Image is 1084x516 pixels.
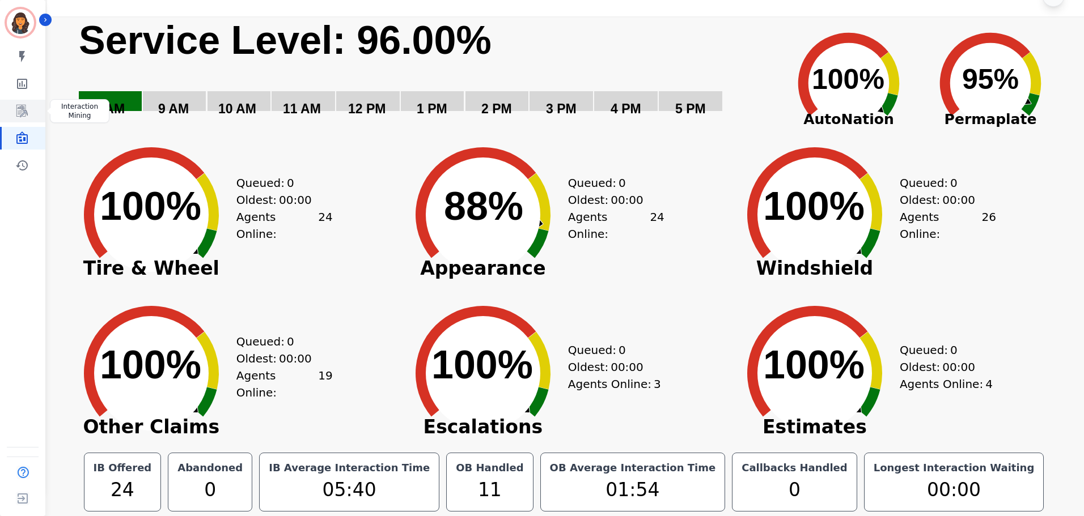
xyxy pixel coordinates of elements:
[481,101,512,116] text: 2 PM
[871,476,1037,504] div: 00:00
[619,342,626,359] span: 0
[900,191,985,208] div: Oldest:
[871,460,1037,476] div: Longest Interaction Waiting
[568,174,653,191] div: Queued:
[283,101,321,116] text: 11 AM
[739,460,850,476] div: Callbacks Handled
[812,63,884,95] text: 100%
[175,460,245,476] div: Abandoned
[920,109,1061,130] span: Permaplate
[236,191,321,208] div: Oldest:
[158,101,189,116] text: 9 AM
[619,174,626,191] span: 0
[417,101,447,116] text: 1 PM
[287,333,294,350] span: 0
[546,101,577,116] text: 3 PM
[79,18,492,62] text: Service Level: 96.00%
[568,191,653,208] div: Oldest:
[568,342,653,359] div: Queued:
[730,421,900,433] span: Estimates
[398,421,568,433] span: Escalations
[778,109,920,130] span: AutoNation
[218,101,256,116] text: 10 AM
[985,376,993,393] span: 4
[675,101,706,116] text: 5 PM
[900,376,996,393] div: Agents Online:
[236,174,321,191] div: Queued:
[454,460,526,476] div: OB Handled
[66,263,236,274] span: Tire & Wheel
[568,208,664,242] div: Agents Online:
[900,342,985,359] div: Queued:
[900,174,985,191] div: Queued:
[100,184,201,228] text: 100%
[568,359,653,376] div: Oldest:
[654,376,661,393] span: 3
[236,350,321,367] div: Oldest:
[548,460,718,476] div: OB Average Interaction Time
[91,460,154,476] div: IB Offered
[175,476,245,504] div: 0
[431,343,533,387] text: 100%
[611,359,643,376] span: 00:00
[279,191,312,208] span: 00:00
[548,476,718,504] div: 01:54
[611,191,643,208] span: 00:00
[236,333,321,350] div: Queued:
[94,101,125,116] text: 8 AM
[763,343,865,387] text: 100%
[279,350,312,367] span: 00:00
[981,208,996,242] span: 26
[568,376,664,393] div: Agents Online:
[78,16,776,133] svg: Service Level: 0%
[66,421,236,433] span: Other Claims
[348,101,386,116] text: 12 PM
[730,263,900,274] span: Windshield
[739,476,850,504] div: 0
[236,367,333,401] div: Agents Online:
[7,9,34,36] img: Bordered avatar
[266,460,432,476] div: IB Average Interaction Time
[318,208,332,242] span: 24
[900,359,985,376] div: Oldest:
[611,101,641,116] text: 4 PM
[942,191,975,208] span: 00:00
[454,476,526,504] div: 11
[266,476,432,504] div: 05:40
[950,342,958,359] span: 0
[962,63,1019,95] text: 95%
[100,343,201,387] text: 100%
[900,208,996,242] div: Agents Online:
[444,184,523,228] text: 88%
[763,184,865,228] text: 100%
[398,263,568,274] span: Appearance
[942,359,975,376] span: 00:00
[318,367,332,401] span: 19
[91,476,154,504] div: 24
[650,208,664,242] span: 24
[236,208,333,242] div: Agents Online:
[950,174,958,191] span: 0
[287,174,294,191] span: 0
